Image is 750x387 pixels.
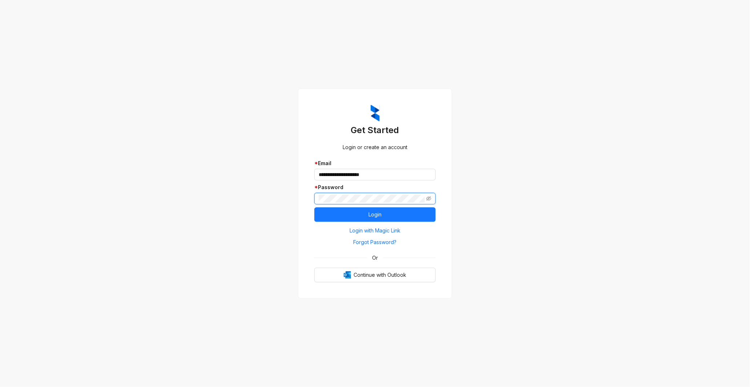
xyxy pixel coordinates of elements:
[314,124,436,136] h3: Get Started
[344,271,351,279] img: Outlook
[426,196,431,201] span: eye-invisible
[367,254,383,262] span: Or
[350,227,400,235] span: Login with Magic Link
[314,143,436,151] div: Login or create an account
[314,183,436,191] div: Password
[314,225,436,236] button: Login with Magic Link
[354,238,397,246] span: Forgot Password?
[314,236,436,248] button: Forgot Password?
[314,207,436,222] button: Login
[371,105,380,121] img: ZumaIcon
[314,268,436,282] button: OutlookContinue with Outlook
[354,271,407,279] span: Continue with Outlook
[314,159,436,167] div: Email
[368,211,382,219] span: Login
